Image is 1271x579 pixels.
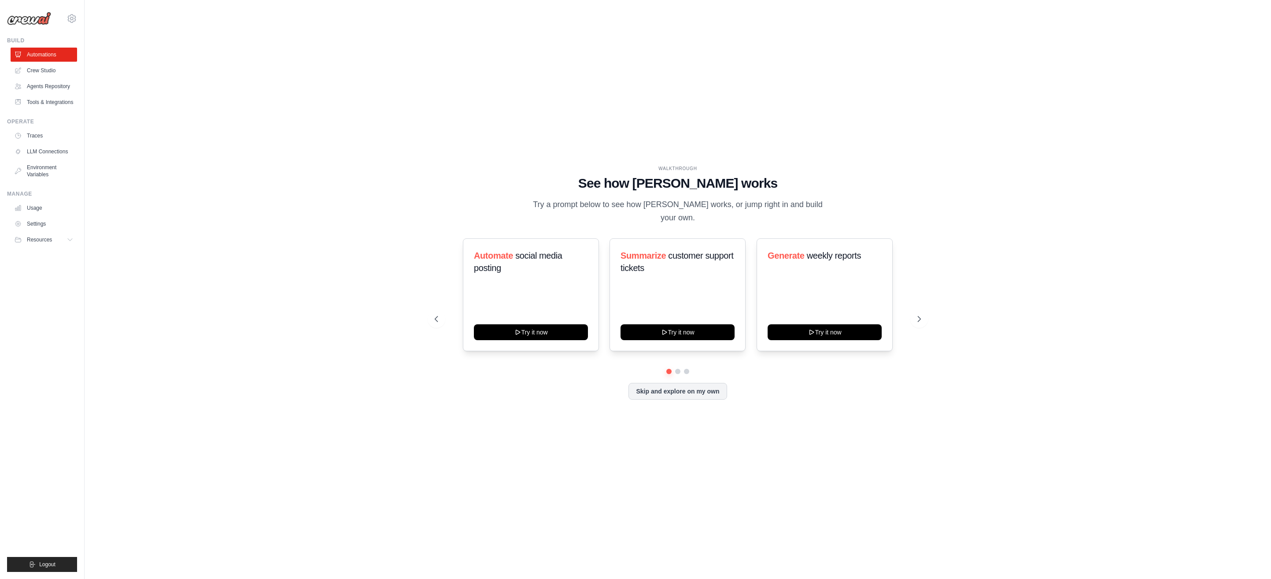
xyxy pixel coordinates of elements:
[435,175,921,191] h1: See how [PERSON_NAME] works
[11,160,77,182] a: Environment Variables
[768,251,805,260] span: Generate
[39,561,55,568] span: Logout
[474,251,562,273] span: social media posting
[11,217,77,231] a: Settings
[530,198,826,224] p: Try a prompt below to see how [PERSON_NAME] works, or jump right in and build your own.
[11,201,77,215] a: Usage
[628,383,727,400] button: Skip and explore on my own
[11,233,77,247] button: Resources
[11,145,77,159] a: LLM Connections
[11,48,77,62] a: Automations
[806,251,861,260] span: weekly reports
[11,95,77,109] a: Tools & Integrations
[474,251,513,260] span: Automate
[621,251,666,260] span: Summarize
[11,63,77,78] a: Crew Studio
[621,324,735,340] button: Try it now
[621,251,733,273] span: customer support tickets
[768,324,882,340] button: Try it now
[11,79,77,93] a: Agents Repository
[7,118,77,125] div: Operate
[7,190,77,197] div: Manage
[7,37,77,44] div: Build
[27,236,52,243] span: Resources
[435,165,921,172] div: WALKTHROUGH
[474,324,588,340] button: Try it now
[7,557,77,572] button: Logout
[7,12,51,25] img: Logo
[11,129,77,143] a: Traces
